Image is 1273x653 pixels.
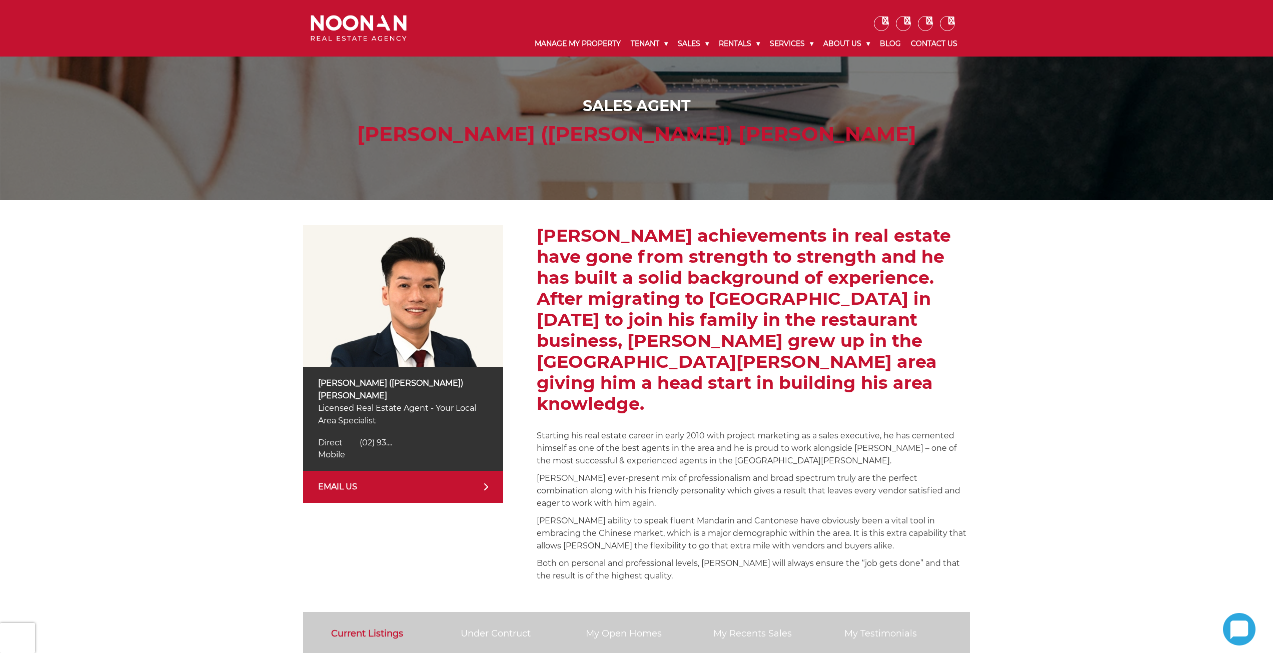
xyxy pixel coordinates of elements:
[318,450,345,459] span: Mobile
[318,450,360,459] a: Click to reveal phone number
[906,31,962,57] a: Contact Us
[530,31,626,57] a: Manage My Property
[303,471,503,503] a: EMAIL US
[714,31,765,57] a: Rentals
[318,438,392,447] a: Click to reveal phone number
[331,628,403,639] a: Current Listings
[318,377,488,402] p: [PERSON_NAME] ([PERSON_NAME]) [PERSON_NAME]
[537,514,970,552] p: [PERSON_NAME] ability to speak fluent Mandarin and Cantonese have obviously been a vital tool in ...
[461,628,531,639] a: Under Contruct
[586,628,662,639] a: My Open Homes
[360,438,392,447] span: (02) 93....
[318,438,343,447] span: Direct
[537,429,970,467] p: Starting his real estate career in early 2010 with project marketing as a sales executive, he has...
[313,95,960,117] div: Sales Agent
[818,31,875,57] a: About Us
[311,15,407,42] img: Noonan Real Estate Agency
[537,472,970,509] p: [PERSON_NAME] ever-present mix of professionalism and broad spectrum truly are the perfect combin...
[318,402,488,427] p: Licensed Real Estate Agent - Your Local Area Specialist
[673,31,714,57] a: Sales
[844,628,917,639] a: My Testimonials
[303,225,503,367] img: Simon (Xin Rong) Cai
[537,557,970,582] p: Both on personal and professional levels, [PERSON_NAME] will always ensure the “job gets done” an...
[765,31,818,57] a: Services
[537,225,970,414] h2: [PERSON_NAME] achievements in real estate have gone from strength to strength and he has built a ...
[626,31,673,57] a: Tenant
[713,628,792,639] a: My Recents Sales
[875,31,906,57] a: Blog
[313,122,960,146] h1: [PERSON_NAME] ([PERSON_NAME]) [PERSON_NAME]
